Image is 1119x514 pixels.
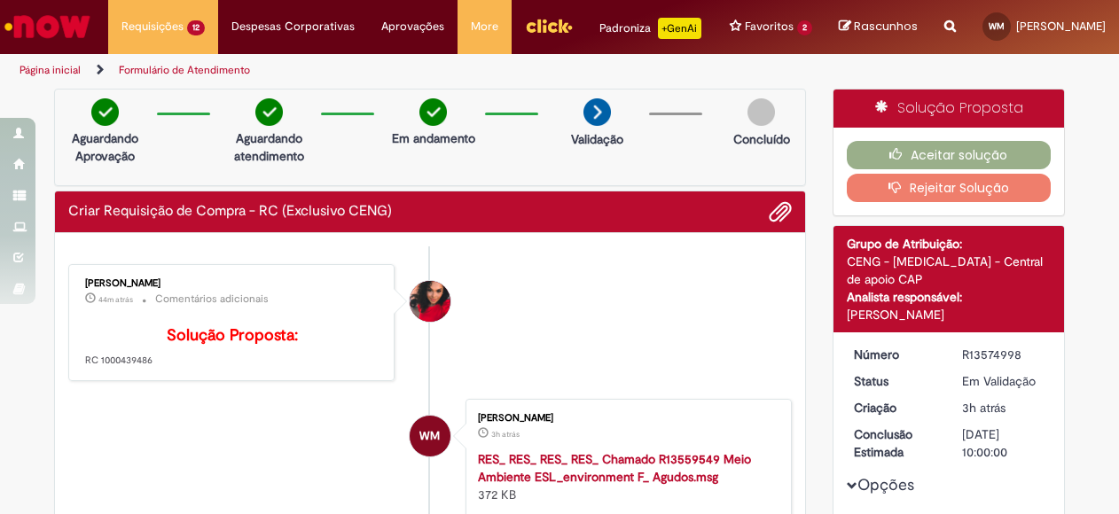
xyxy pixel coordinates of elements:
[85,278,380,289] div: [PERSON_NAME]
[478,451,751,485] a: RES_ RES_ RES_ RES_ Chamado R13559549 Meio Ambiente ESL_environment F_ Agudos.msg
[658,18,701,39] p: +GenAi
[847,253,1052,288] div: CENG - [MEDICAL_DATA] - Central de apoio CAP
[839,19,918,35] a: Rascunhos
[854,18,918,35] span: Rascunhos
[471,18,498,35] span: More
[478,450,773,503] div: 372 KB
[381,18,444,35] span: Aprovações
[962,400,1006,416] span: 3h atrás
[392,129,475,147] p: Em andamento
[745,18,794,35] span: Favoritos
[962,372,1045,390] div: Em Validação
[187,20,205,35] span: 12
[85,327,380,368] p: RC 1000439486
[847,306,1052,323] div: [PERSON_NAME]
[599,18,701,39] div: Padroniza
[841,372,950,390] dt: Status
[525,12,573,39] img: click_logo_yellow_360x200.png
[167,325,298,346] b: Solução Proposta:
[255,98,283,126] img: check-circle-green.png
[419,415,440,457] span: WM
[62,129,148,165] p: Aguardando Aprovação
[226,129,312,165] p: Aguardando atendimento
[962,346,1045,363] div: R13574998
[155,292,269,307] small: Comentários adicionais
[410,416,450,456] div: Wilton Raimundo Marques
[1016,19,1106,34] span: [PERSON_NAME]
[478,413,773,424] div: [PERSON_NAME]
[962,425,1045,461] div: [DATE] 10:00:00
[13,54,732,87] ul: Trilhas de página
[491,429,520,440] time: 29/09/2025 08:40:14
[91,98,119,126] img: check-circle-green.png
[583,98,611,126] img: arrow-next.png
[769,200,792,223] button: Adicionar anexos
[847,235,1052,253] div: Grupo de Atribuição:
[491,429,520,440] span: 3h atrás
[847,174,1052,202] button: Rejeitar Solução
[962,399,1045,417] div: 29/09/2025 08:41:10
[571,130,623,148] p: Validação
[841,346,950,363] dt: Número
[68,204,392,220] h2: Criar Requisição de Compra - RC (Exclusivo CENG) Histórico de tíquete
[962,400,1006,416] time: 29/09/2025 08:41:10
[847,141,1052,169] button: Aceitar solução
[833,90,1065,128] div: Solução Proposta
[410,281,450,322] div: Aline Rangel
[20,63,81,77] a: Página inicial
[841,425,950,461] dt: Conclusão Estimada
[2,9,93,44] img: ServiceNow
[733,130,790,148] p: Concluído
[231,18,355,35] span: Despesas Corporativas
[797,20,812,35] span: 2
[121,18,184,35] span: Requisições
[847,288,1052,306] div: Analista responsável:
[989,20,1005,32] span: WM
[747,98,775,126] img: img-circle-grey.png
[419,98,447,126] img: check-circle-green.png
[98,294,133,305] span: 44m atrás
[119,63,250,77] a: Formulário de Atendimento
[841,399,950,417] dt: Criação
